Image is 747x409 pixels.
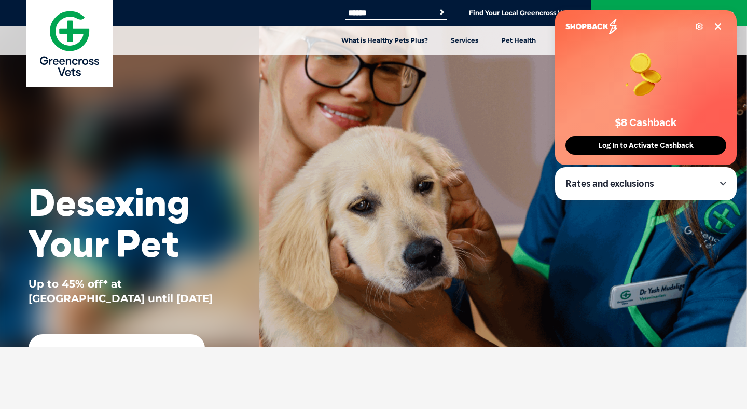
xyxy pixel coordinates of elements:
[547,26,608,55] a: Pet Articles
[330,26,439,55] a: What is Healthy Pets Plus?
[29,182,231,264] h1: Desexing Your Pet
[469,9,569,17] a: Find Your Local Greencross Vet
[437,7,447,18] button: Search
[29,334,205,363] a: Find Your Local Vet
[490,26,547,55] a: Pet Health
[29,277,231,306] p: Up to 45% off* at [GEOGRAPHIC_DATA] until [DATE]
[439,26,490,55] a: Services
